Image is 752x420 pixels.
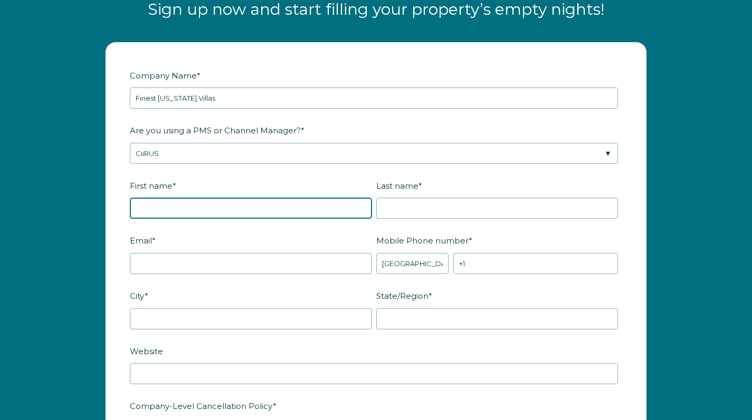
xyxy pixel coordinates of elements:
span: Last name [376,178,418,194]
span: City [130,288,145,304]
span: Are you using a PMS or Channel Manager? [130,122,301,139]
span: Company-Level Cancellation Policy [130,398,273,414]
span: Email [130,232,152,249]
span: State/Region [376,288,429,304]
span: Company Name [130,67,197,84]
span: Mobile Phone number [376,232,469,249]
span: First name [130,178,173,194]
span: Website [130,343,163,359]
